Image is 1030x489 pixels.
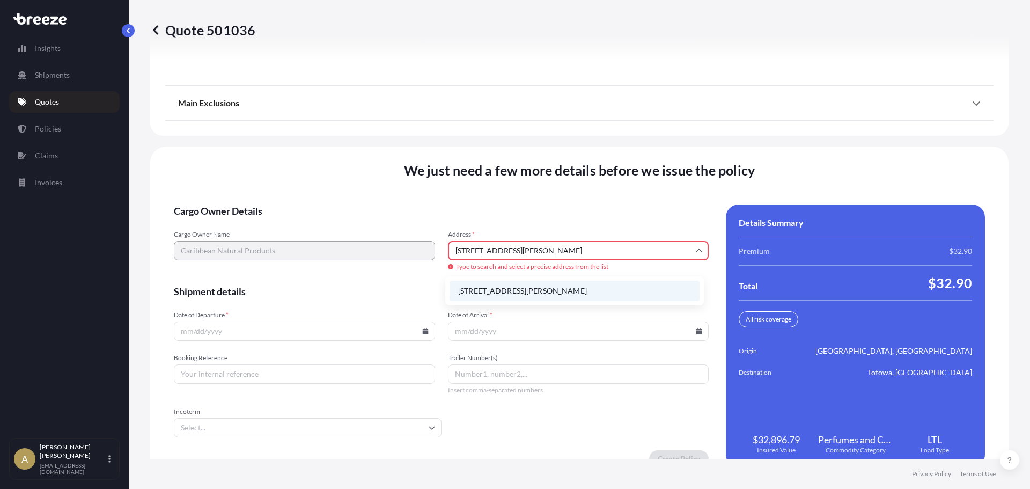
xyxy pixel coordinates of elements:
[949,246,972,257] span: $32.90
[9,118,120,140] a: Policies
[757,446,796,455] span: Insured Value
[174,285,709,298] span: Shipment details
[448,386,709,395] span: Insert comma-separated numbers
[9,91,120,113] a: Quotes
[9,172,120,193] a: Invoices
[826,446,886,455] span: Commodity Category
[658,454,700,464] p: Create Policy
[450,281,700,301] li: [STREET_ADDRESS][PERSON_NAME]
[739,367,799,378] span: Destination
[739,311,798,327] div: All risk coverage
[174,205,709,217] span: Cargo Owner Details
[174,311,435,319] span: Date of Departure
[928,274,972,291] span: $32.90
[174,230,435,239] span: Cargo Owner Name
[404,162,755,179] span: We just need a few more details before we issue the policy
[35,123,61,134] p: Policies
[448,241,709,260] input: Cargo owner address
[35,70,70,81] p: Shipments
[35,97,59,107] p: Quotes
[815,346,972,356] span: [GEOGRAPHIC_DATA], [GEOGRAPHIC_DATA]
[818,433,893,446] span: Perfumes and Cosmetic Products
[753,433,800,446] span: $32,896.79
[178,98,239,108] span: Main Exclusions
[448,354,709,362] span: Trailer Number(s)
[174,354,435,362] span: Booking Reference
[174,418,442,437] input: Select...
[960,470,996,478] a: Terms of Use
[448,230,709,239] span: Address
[40,443,106,460] p: [PERSON_NAME] [PERSON_NAME]
[912,470,951,478] a: Privacy Policy
[448,262,709,271] span: Type to search and select a precise address from the list
[649,450,709,468] button: Create Policy
[921,446,949,455] span: Load Type
[867,367,972,378] span: Totowa, [GEOGRAPHIC_DATA]
[35,150,58,161] p: Claims
[448,311,709,319] span: Date of Arrival
[174,322,435,341] input: mm/dd/yyyy
[174,364,435,384] input: Your internal reference
[40,462,106,475] p: [EMAIL_ADDRESS][DOMAIN_NAME]
[739,246,770,257] span: Premium
[928,433,942,446] span: LTL
[150,21,255,39] p: Quote 501036
[739,217,804,228] span: Details Summary
[9,145,120,166] a: Claims
[448,364,709,384] input: Number1, number2,...
[448,322,709,341] input: mm/dd/yyyy
[35,43,61,54] p: Insights
[9,38,120,59] a: Insights
[739,281,757,291] span: Total
[35,177,62,188] p: Invoices
[9,64,120,86] a: Shipments
[178,90,981,116] div: Main Exclusions
[174,407,442,416] span: Incoterm
[739,346,799,356] span: Origin
[21,454,28,464] span: A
